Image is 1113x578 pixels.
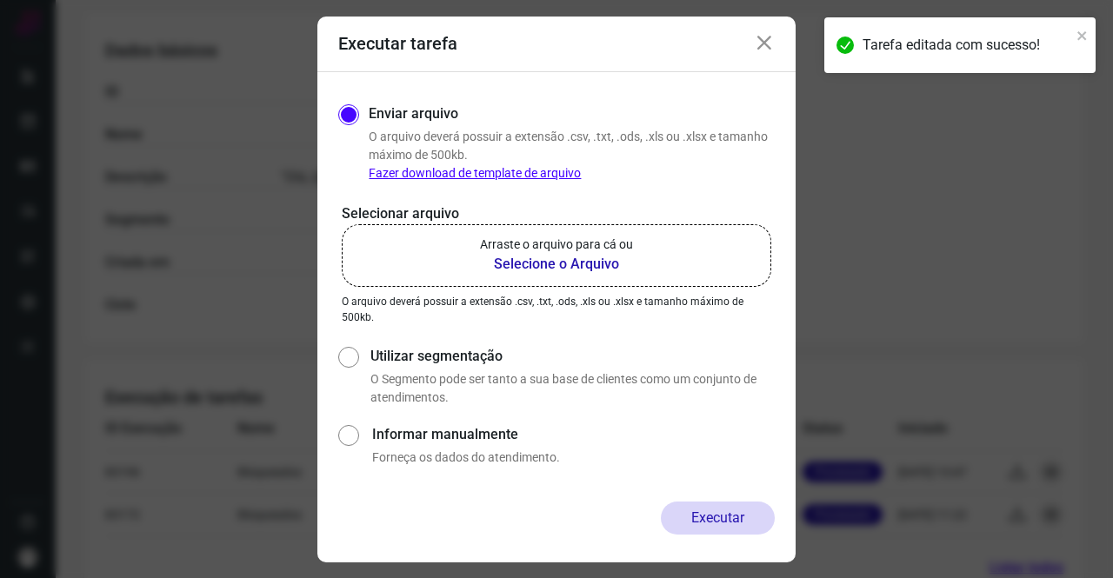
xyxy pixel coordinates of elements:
[372,424,775,445] label: Informar manualmente
[1076,24,1089,45] button: close
[370,346,775,367] label: Utilizar segmentação
[480,254,633,275] b: Selecione o Arquivo
[370,370,775,407] p: O Segmento pode ser tanto a sua base de clientes como um conjunto de atendimentos.
[342,294,771,325] p: O arquivo deverá possuir a extensão .csv, .txt, .ods, .xls ou .xlsx e tamanho máximo de 500kb.
[369,103,458,124] label: Enviar arquivo
[369,128,775,183] p: O arquivo deverá possuir a extensão .csv, .txt, .ods, .xls ou .xlsx e tamanho máximo de 500kb.
[480,236,633,254] p: Arraste o arquivo para cá ou
[338,33,457,54] h3: Executar tarefa
[661,502,775,535] button: Executar
[863,35,1071,56] div: Tarefa editada com sucesso!
[372,448,775,467] p: Forneça os dados do atendimento.
[342,203,771,224] p: Selecionar arquivo
[369,166,581,180] a: Fazer download de template de arquivo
